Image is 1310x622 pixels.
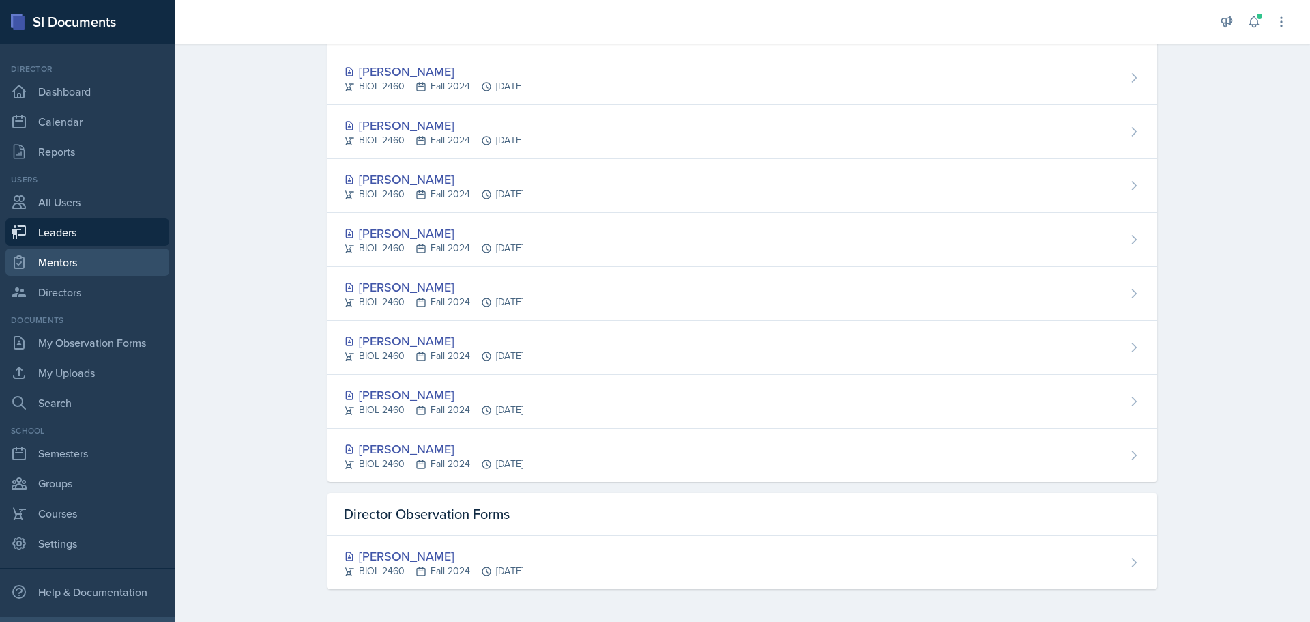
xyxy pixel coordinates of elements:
[327,429,1157,482] a: [PERSON_NAME] BIOL 2460Fall 2024[DATE]
[344,386,523,404] div: [PERSON_NAME]
[327,51,1157,105] a: [PERSON_NAME] BIOL 2460Fall 2024[DATE]
[327,105,1157,159] a: [PERSON_NAME] BIOL 2460Fall 2024[DATE]
[5,108,169,135] a: Calendar
[344,62,523,81] div: [PERSON_NAME]
[327,375,1157,429] a: [PERSON_NAME] BIOL 2460Fall 2024[DATE]
[344,440,523,458] div: [PERSON_NAME]
[344,187,523,201] div: BIOL 2460 Fall 2024 [DATE]
[344,278,523,296] div: [PERSON_NAME]
[5,389,169,416] a: Search
[344,79,523,94] div: BIOL 2460 Fall 2024 [DATE]
[5,218,169,246] a: Leaders
[344,241,523,255] div: BIOL 2460 Fall 2024 [DATE]
[5,329,169,356] a: My Observation Forms
[5,530,169,557] a: Settings
[5,249,169,276] a: Mentors
[327,267,1157,321] a: [PERSON_NAME] BIOL 2460Fall 2024[DATE]
[327,536,1157,589] a: [PERSON_NAME] BIOL 2460Fall 2024[DATE]
[327,493,1157,536] div: Director Observation Forms
[5,359,169,386] a: My Uploads
[5,138,169,165] a: Reports
[5,188,169,216] a: All Users
[5,314,169,326] div: Documents
[5,173,169,186] div: Users
[344,457,523,471] div: BIOL 2460 Fall 2024 [DATE]
[5,440,169,467] a: Semesters
[327,321,1157,375] a: [PERSON_NAME] BIOL 2460Fall 2024[DATE]
[344,547,523,565] div: [PERSON_NAME]
[344,116,523,135] div: [PERSON_NAME]
[344,295,523,309] div: BIOL 2460 Fall 2024 [DATE]
[5,425,169,437] div: School
[344,332,523,350] div: [PERSON_NAME]
[5,470,169,497] a: Groups
[327,213,1157,267] a: [PERSON_NAME] BIOL 2460Fall 2024[DATE]
[5,500,169,527] a: Courses
[344,349,523,363] div: BIOL 2460 Fall 2024 [DATE]
[344,403,523,417] div: BIOL 2460 Fall 2024 [DATE]
[344,170,523,188] div: [PERSON_NAME]
[5,63,169,75] div: Director
[344,133,523,147] div: BIOL 2460 Fall 2024 [DATE]
[5,78,169,105] a: Dashboard
[327,159,1157,213] a: [PERSON_NAME] BIOL 2460Fall 2024[DATE]
[344,564,523,578] div: BIOL 2460 Fall 2024 [DATE]
[5,279,169,306] a: Directors
[5,578,169,606] div: Help & Documentation
[344,224,523,242] div: [PERSON_NAME]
